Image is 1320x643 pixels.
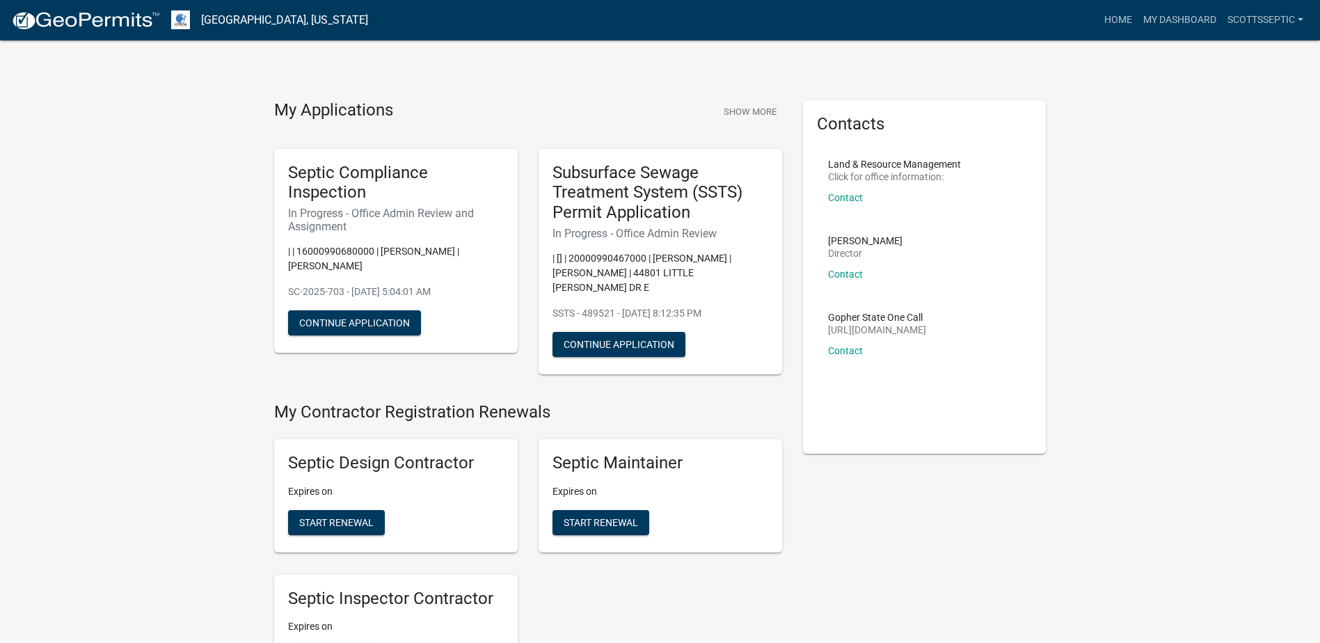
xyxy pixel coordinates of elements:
[201,8,368,32] a: [GEOGRAPHIC_DATA], [US_STATE]
[817,114,1033,134] h5: Contacts
[288,244,504,273] p: | | 16000990680000 | [PERSON_NAME] | [PERSON_NAME]
[552,510,649,535] button: Start Renewal
[288,285,504,299] p: SC-2025-703 - [DATE] 5:04:01 AM
[828,325,926,335] p: [URL][DOMAIN_NAME]
[288,207,504,233] h6: In Progress - Office Admin Review and Assignment
[288,589,504,609] h5: Septic Inspector Contractor
[552,227,768,240] h6: In Progress - Office Admin Review
[828,248,902,258] p: Director
[552,484,768,499] p: Expires on
[564,516,638,527] span: Start Renewal
[1222,7,1309,33] a: scottsseptic
[288,163,504,203] h5: Septic Compliance Inspection
[828,236,902,246] p: [PERSON_NAME]
[288,453,504,473] h5: Septic Design Contractor
[828,192,863,203] a: Contact
[828,172,961,182] p: Click for office information:
[552,251,768,295] p: | [] | 20000990467000 | [PERSON_NAME] | [PERSON_NAME] | 44801 LITTLE [PERSON_NAME] DR E
[299,516,374,527] span: Start Renewal
[828,345,863,356] a: Contact
[1099,7,1138,33] a: Home
[552,453,768,473] h5: Septic Maintainer
[288,310,421,335] button: Continue Application
[1138,7,1222,33] a: My Dashboard
[274,100,393,121] h4: My Applications
[288,510,385,535] button: Start Renewal
[718,100,782,123] button: Show More
[274,402,782,422] h4: My Contractor Registration Renewals
[552,306,768,321] p: SSTS - 489521 - [DATE] 8:12:35 PM
[288,484,504,499] p: Expires on
[171,10,190,29] img: Otter Tail County, Minnesota
[828,269,863,280] a: Contact
[288,619,504,634] p: Expires on
[828,159,961,169] p: Land & Resource Management
[552,332,685,357] button: Continue Application
[828,312,926,322] p: Gopher State One Call
[552,163,768,223] h5: Subsurface Sewage Treatment System (SSTS) Permit Application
